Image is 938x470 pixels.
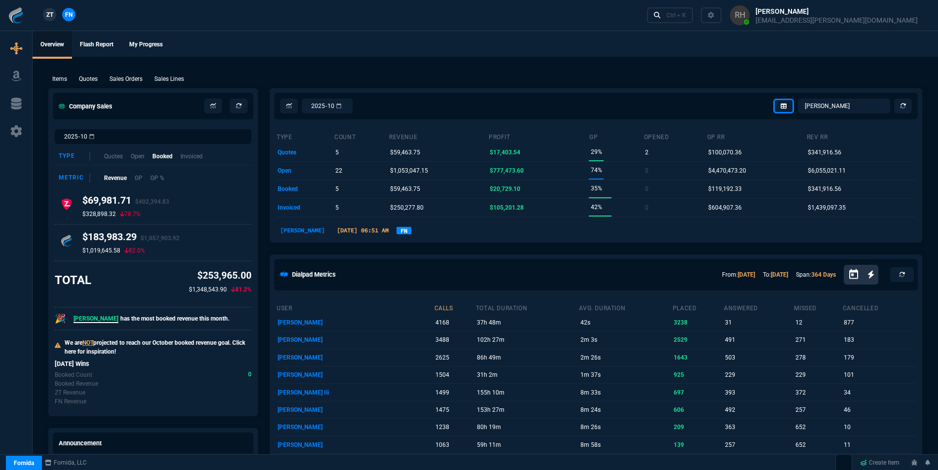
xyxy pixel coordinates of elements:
div: Type [59,152,90,161]
p: $20,729.10 [490,182,520,196]
p: Booked [152,152,173,161]
p: 139 [674,438,722,452]
h6: [DATE] Wins [55,360,252,368]
span: Today's Booked count [248,370,252,379]
h4: $183,983.29 [82,231,180,247]
p: 8m 58s [580,438,671,452]
p: 78.7% [120,210,141,218]
p: $100,070.36 [708,145,742,159]
p: [PERSON_NAME] [278,316,432,329]
p: 606 [674,403,722,417]
p: 2529 [674,333,722,347]
p: 34 [844,386,914,399]
h5: Dialpad Metrics [292,270,336,279]
p: 209 [674,420,722,434]
p: [PERSON_NAME] [278,351,432,364]
p: $777,473.60 [490,164,524,178]
p: 80h 19m [477,420,577,434]
p: 59h 11m [477,438,577,452]
p: 1m 37s [580,368,671,382]
p: 372 [795,386,841,399]
p: 229 [795,368,841,382]
p: 3488 [435,333,474,347]
p: $4,470,473.20 [708,164,746,178]
p: GP [135,174,143,182]
p: $341,916.56 [808,145,841,159]
th: revenue [389,129,488,143]
p: spec.value [239,370,252,379]
p: 179 [844,351,914,364]
span: NOT [82,339,93,346]
p: 1504 [435,368,474,382]
p: [PERSON_NAME] [278,438,432,452]
p: 0 [645,201,649,215]
th: GP [589,129,643,143]
p: Revenue [104,174,127,182]
p: $119,192.33 [708,182,742,196]
p: Sales Lines [154,74,184,83]
a: FN [397,227,411,234]
p: $1,439,097.35 [808,201,846,215]
p: 697 [674,386,722,399]
p: 652 [795,438,841,452]
p: 74% [591,163,602,177]
div: Ctrl + K [666,11,686,19]
p: $6,055,021.11 [808,164,846,178]
p: $1,053,047.15 [390,164,428,178]
a: My Progress [121,31,171,59]
p: $328,898.32 [82,210,116,218]
p: $253,965.00 [189,269,252,283]
th: answered [723,300,794,314]
p: Quotes [104,152,123,161]
p: 925 [674,368,722,382]
p: 37h 48m [477,316,577,329]
p: 29% [591,145,602,159]
p: has the most booked revenue this month. [73,314,229,323]
p: $105,201.28 [490,201,524,215]
p: spec.value [243,388,252,397]
p: [PERSON_NAME] Iii [278,386,432,399]
p: Invoiced [180,152,203,161]
p: Sales Orders [109,74,143,83]
p: Quotes [79,74,98,83]
p: 2 [645,145,649,159]
p: 81.2% [231,285,252,294]
p: 22 [335,164,342,178]
p: 1063 [435,438,474,452]
span: FN [65,10,72,19]
p: 2625 [435,351,474,364]
p: 0 [645,164,649,178]
a: [DATE] [738,271,755,278]
p: Today's Booked count [55,370,92,379]
p: 1643 [674,351,722,364]
p: 46 [844,403,914,417]
th: cancelled [842,300,916,314]
th: calls [434,300,475,314]
button: Open calendar [848,267,867,282]
p: GP % [150,174,164,182]
p: 42s [580,316,671,329]
p: 153h 27m [477,403,577,417]
p: 0 [645,182,649,196]
p: To: [763,270,788,279]
p: 8m 33s [580,386,671,399]
a: msbcCompanyName [42,458,90,467]
p: 31 [725,316,792,329]
th: Profit [488,129,589,143]
p: spec.value [243,397,252,406]
p: spec.value [243,379,252,388]
p: 42% [591,200,602,214]
p: 278 [795,351,841,364]
th: count [334,129,389,143]
p: We are projected to reach our October booked revenue goal. Click here for inspiration! [65,338,252,356]
td: booked [276,180,334,198]
p: 31h 2m [477,368,577,382]
p: 2m 3s [580,333,671,347]
h5: Announcement [59,438,102,448]
p: 229 [725,368,792,382]
p: 86h 49m [477,351,577,364]
td: open [276,161,334,180]
p: 5 [335,201,339,215]
p: $1,348,543.90 [189,285,227,294]
p: 🎉 [55,312,66,325]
